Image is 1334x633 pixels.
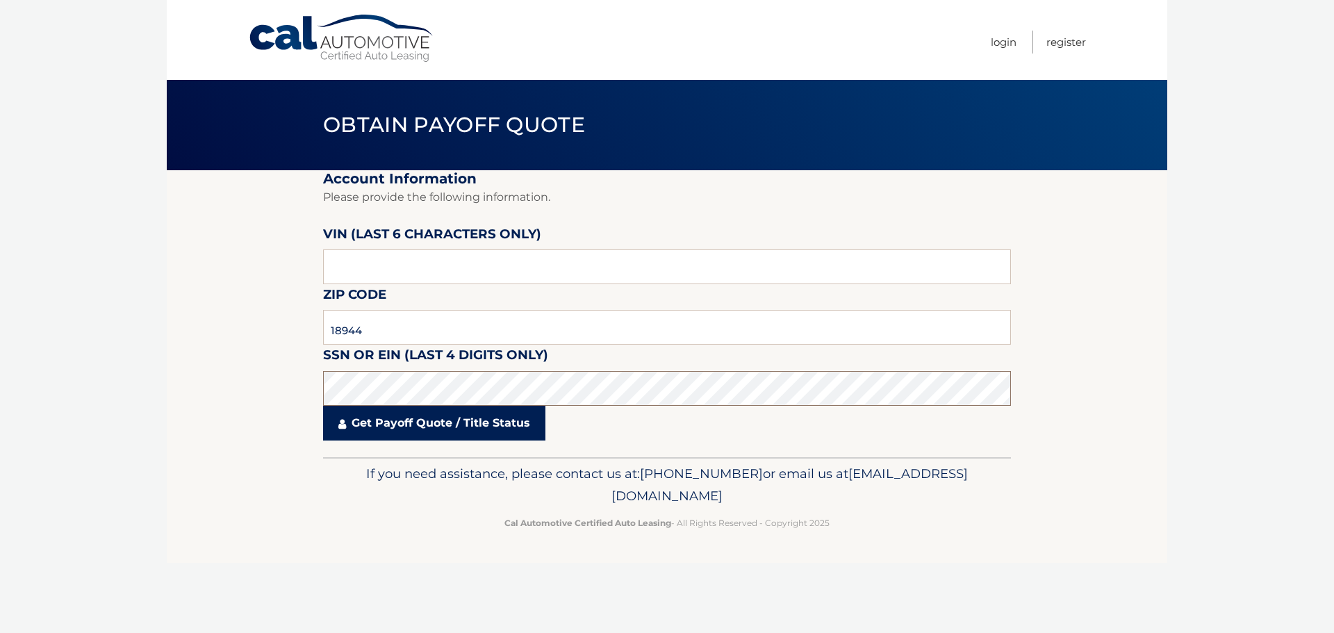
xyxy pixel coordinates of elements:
[1046,31,1086,54] a: Register
[640,466,763,482] span: [PHONE_NUMBER]
[323,112,585,138] span: Obtain Payoff Quote
[323,284,386,310] label: Zip Code
[504,518,671,528] strong: Cal Automotive Certified Auto Leasing
[248,14,436,63] a: Cal Automotive
[323,345,548,370] label: SSN or EIN (last 4 digits only)
[323,406,545,441] a: Get Payoff Quote / Title Status
[332,516,1002,530] p: - All Rights Reserved - Copyright 2025
[323,188,1011,207] p: Please provide the following information.
[323,224,541,249] label: VIN (last 6 characters only)
[323,170,1011,188] h2: Account Information
[991,31,1016,54] a: Login
[332,463,1002,507] p: If you need assistance, please contact us at: or email us at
